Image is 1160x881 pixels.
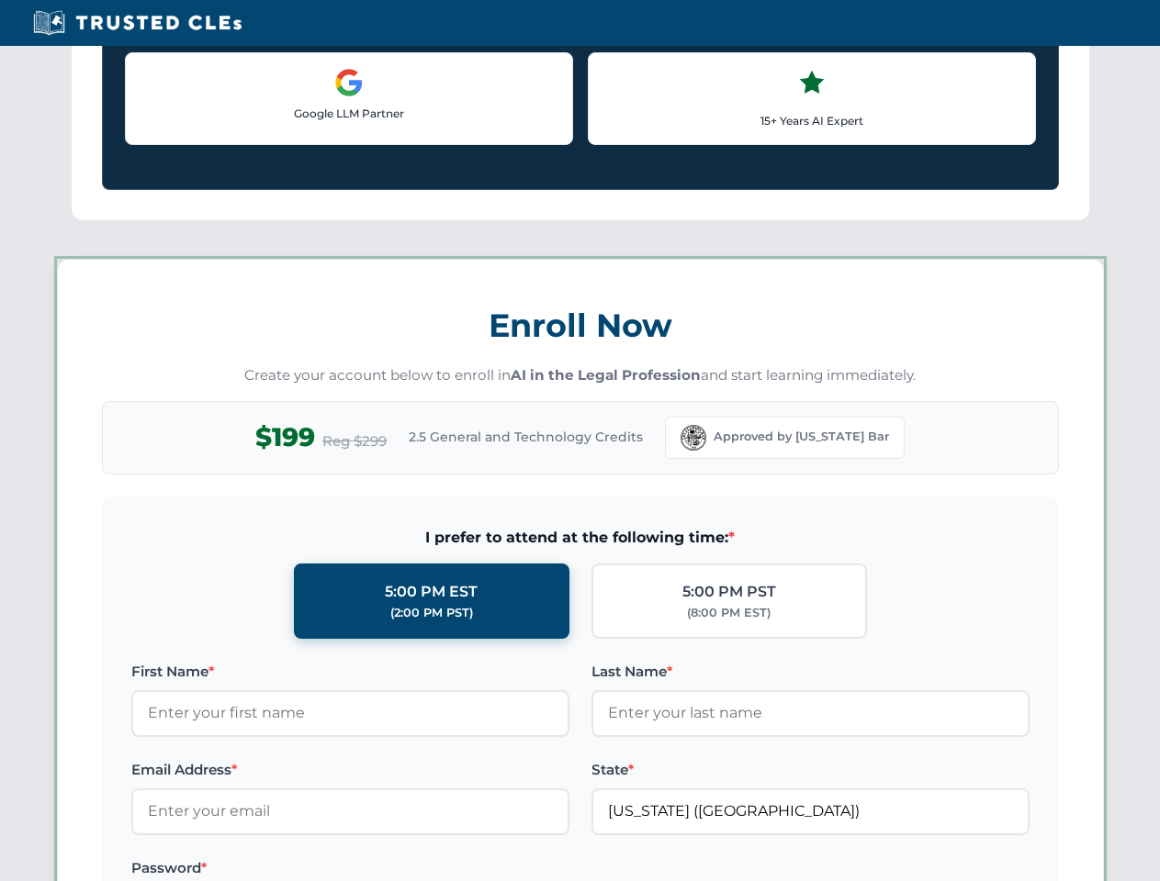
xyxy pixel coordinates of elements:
span: Approved by [US_STATE] Bar [714,428,889,446]
span: I prefer to attend at the following time: [131,526,1030,550]
input: Enter your last name [591,690,1030,736]
img: Florida Bar [681,425,706,451]
label: First Name [131,661,569,683]
h3: Enroll Now [102,296,1059,354]
div: (8:00 PM EST) [687,604,771,622]
span: 2.5 General and Technology Credits [409,427,643,447]
p: Create your account below to enroll in and start learning immediately. [102,365,1059,386]
p: 15+ Years AI Expert [603,112,1020,129]
div: (2:00 PM PST) [390,604,473,622]
span: $199 [255,417,315,458]
label: Password [131,857,569,879]
label: Email Address [131,759,569,781]
input: Florida (FL) [591,788,1030,834]
img: Trusted CLEs [28,9,247,37]
label: State [591,759,1030,781]
p: Google LLM Partner [141,105,557,122]
img: Google [334,68,364,97]
label: Last Name [591,661,1030,683]
input: Enter your email [131,788,569,834]
span: Reg $299 [322,430,387,452]
div: 5:00 PM PST [682,580,776,604]
strong: AI in the Legal Profession [511,366,701,384]
div: 5:00 PM EST [385,580,478,604]
input: Enter your first name [131,690,569,736]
